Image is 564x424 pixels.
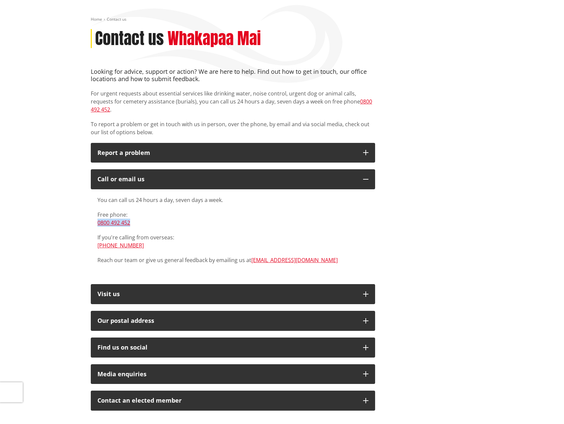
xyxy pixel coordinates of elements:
p: Free phone: [97,211,368,227]
nav: breadcrumb [91,17,473,22]
p: To report a problem or get in touch with us in person, over the phone, by email and via social me... [91,120,375,136]
a: 0800 492 452 [97,219,130,226]
div: Find us on social [97,344,356,351]
h1: Contact us [95,29,164,48]
iframe: Messenger Launcher [533,396,557,420]
a: Home [91,16,102,22]
button: Our postal address [91,311,375,331]
h2: Our postal address [97,317,356,324]
p: Report a problem [97,150,356,156]
button: Media enquiries [91,364,375,384]
p: Contact an elected member [97,397,356,404]
h2: Whakapaa Mai [168,29,261,48]
button: Report a problem [91,143,375,163]
p: Visit us [97,291,356,297]
p: Reach our team or give us general feedback by emailing us at [97,256,368,264]
span: Contact us [107,16,126,22]
button: Find us on social [91,338,375,358]
button: Visit us [91,284,375,304]
button: Call or email us [91,169,375,189]
button: Contact an elected member [91,391,375,411]
div: Media enquiries [97,371,356,378]
h4: Looking for advice, support or action? We are here to help. Find out how to get in touch, our off... [91,68,375,82]
p: You can call us 24 hours a day, seven days a week. [97,196,368,204]
a: [PHONE_NUMBER] [97,242,144,249]
a: [EMAIL_ADDRESS][DOMAIN_NAME] [251,256,338,264]
p: For urgent requests about essential services like drinking water, noise control, urgent dog or an... [91,89,375,114]
a: 0800 492 452 [91,98,372,113]
p: If you're calling from overseas: [97,233,368,249]
div: Call or email us [97,176,356,183]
